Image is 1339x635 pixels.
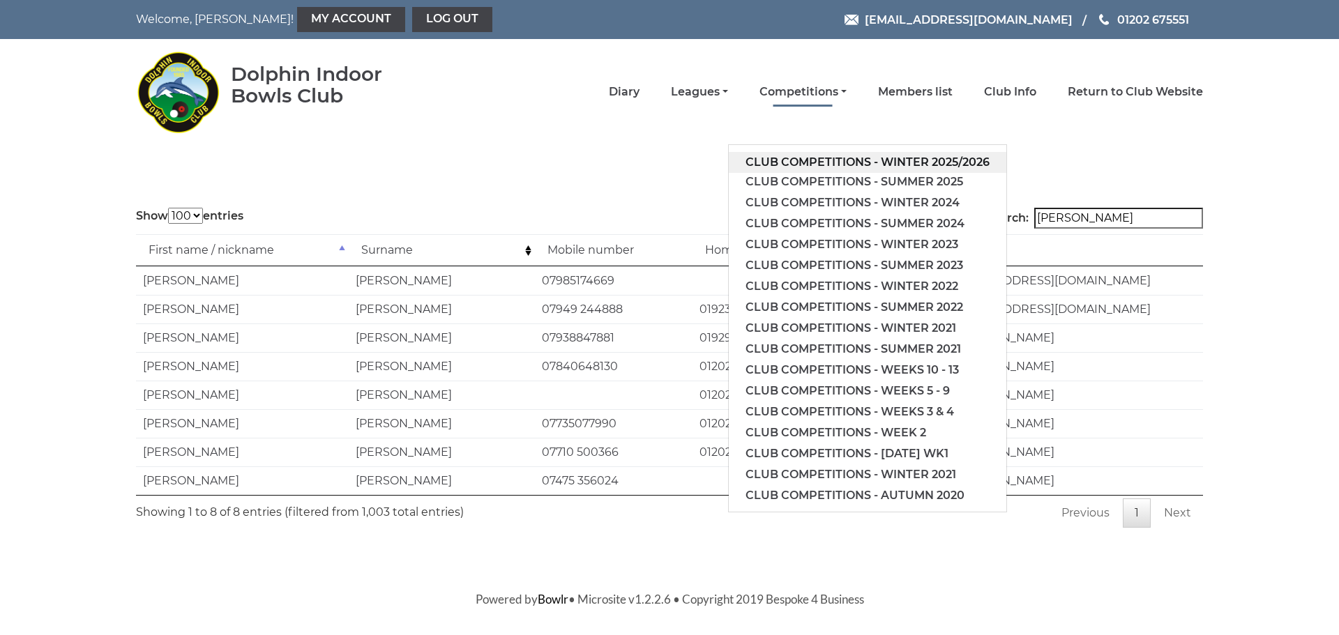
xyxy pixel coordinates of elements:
[1123,498,1151,528] a: 1
[349,266,535,295] td: [PERSON_NAME]
[759,84,847,100] a: Competitions
[693,438,845,466] td: 01202 677899
[846,381,1204,409] td: [EMAIL_ADDRESS][DOMAIN_NAME]
[297,7,405,32] a: My Account
[349,234,535,266] td: Surname: activate to sort column ascending
[1050,498,1121,528] a: Previous
[349,323,535,352] td: [PERSON_NAME]
[535,466,693,495] td: 07475 356024
[729,213,1006,234] a: Club competitions - Summer 2024
[136,295,349,323] td: [PERSON_NAME]
[136,466,349,495] td: [PERSON_NAME]
[693,295,845,323] td: 01923 243888
[168,208,203,224] select: Showentries
[535,323,693,352] td: 07938847881
[136,43,220,141] img: Dolphin Indoor Bowls Club
[846,466,1204,495] td: [EMAIL_ADDRESS][DOMAIN_NAME]
[846,295,1204,323] td: [PERSON_NAME][EMAIL_ADDRESS][DOMAIN_NAME]
[1117,13,1189,26] span: 01202 675551
[535,352,693,381] td: 07840648130
[349,295,535,323] td: [PERSON_NAME]
[136,438,349,466] td: [PERSON_NAME]
[729,401,1006,422] a: Club competitions - Weeks 3 & 4
[136,266,349,295] td: [PERSON_NAME]
[729,443,1006,464] a: Club competitions - [DATE] wk1
[729,360,1006,381] a: Club competitions - Weeks 10 - 13
[729,381,1006,401] a: Club competitions - Weeks 5 - 9
[728,144,1007,512] ul: Competitions
[729,297,1006,318] a: Club competitions - Summer 2022
[846,352,1204,381] td: [EMAIL_ADDRESS][DOMAIN_NAME]
[846,266,1204,295] td: [PERSON_NAME][EMAIL_ADDRESS][DOMAIN_NAME]
[1097,11,1189,29] a: Phone us 01202 675551
[609,84,640,100] a: Diary
[846,234,1204,266] td: Email
[846,323,1204,352] td: [EMAIL_ADDRESS][DOMAIN_NAME]
[729,192,1006,213] a: Club competitions - Winter 2024
[136,409,349,438] td: [PERSON_NAME]
[412,7,492,32] a: Log out
[729,255,1006,276] a: Club competitions - Summer 2023
[349,409,535,438] td: [PERSON_NAME]
[729,318,1006,339] a: Club competitions - Winter 2021
[535,266,693,295] td: 07985174669
[1034,208,1203,229] input: Search:
[136,234,349,266] td: First name / nickname: activate to sort column descending
[729,422,1006,443] a: Club competitions - Week 2
[693,409,845,438] td: 01202285018
[845,15,858,25] img: Email
[1152,498,1203,528] a: Next
[136,208,243,224] label: Show entries
[729,171,1006,192] a: Club competitions - Summer 2025
[729,464,1006,485] a: Club competitions - Winter 2021
[349,466,535,495] td: [PERSON_NAME]
[671,84,728,100] a: Leagues
[1068,84,1203,100] a: Return to Club Website
[729,234,1006,255] a: Club competitions - Winter 2023
[729,152,1006,173] a: Club competitions - Winter 2025/2026
[136,496,464,521] div: Showing 1 to 8 of 8 entries (filtered from 1,003 total entries)
[538,592,568,606] a: Bowlr
[535,295,693,323] td: 07949 244888
[986,208,1203,229] label: Search:
[349,381,535,409] td: [PERSON_NAME]
[535,234,693,266] td: Mobile number
[136,7,568,32] nav: Welcome, [PERSON_NAME]!
[693,323,845,352] td: 01929554537
[349,352,535,381] td: [PERSON_NAME]
[729,339,1006,360] a: Club competitions - Summer 2021
[1099,14,1109,25] img: Phone us
[693,352,845,381] td: 01202884293
[136,381,349,409] td: [PERSON_NAME]
[693,234,845,266] td: Home number
[349,438,535,466] td: [PERSON_NAME]
[136,352,349,381] td: [PERSON_NAME]
[231,63,427,107] div: Dolphin Indoor Bowls Club
[693,381,845,409] td: 01202285018
[984,84,1036,100] a: Club Info
[846,409,1204,438] td: [EMAIL_ADDRESS][DOMAIN_NAME]
[729,485,1006,506] a: Club competitions - Autumn 2020
[845,11,1073,29] a: Email [EMAIL_ADDRESS][DOMAIN_NAME]
[865,13,1073,26] span: [EMAIL_ADDRESS][DOMAIN_NAME]
[476,592,864,606] span: Powered by • Microsite v1.2.2.6 • Copyright 2019 Bespoke 4 Business
[136,323,349,352] td: [PERSON_NAME]
[535,438,693,466] td: 07710 500366
[535,409,693,438] td: 07735077990
[878,84,953,100] a: Members list
[846,438,1204,466] td: [EMAIL_ADDRESS][DOMAIN_NAME]
[729,276,1006,297] a: Club competitions - Winter 2022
